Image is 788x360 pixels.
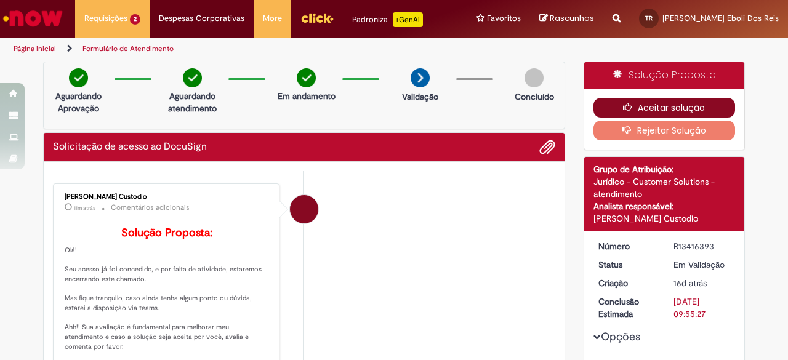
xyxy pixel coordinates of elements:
time: 29/08/2025 10:51:19 [74,204,95,212]
p: +GenAi [393,12,423,27]
a: Rascunhos [539,13,594,25]
img: check-circle-green.png [69,68,88,87]
span: 16d atrás [673,278,707,289]
button: Adicionar anexos [539,139,555,155]
img: arrow-next.png [411,68,430,87]
div: Analista responsável: [593,200,736,212]
p: Concluído [515,90,554,103]
span: Despesas Corporativas [159,12,244,25]
h2: Solicitação de acesso ao DocuSign Histórico de tíquete [53,142,207,153]
img: check-circle-green.png [183,68,202,87]
div: Igor Alexandre Custodio [290,195,318,223]
div: [PERSON_NAME] Custodio [65,193,270,201]
div: Grupo de Atribuição: [593,163,736,175]
dt: Número [589,240,665,252]
b: Solução Proposta: [121,226,212,240]
span: Favoritos [487,12,521,25]
dt: Conclusão Estimada [589,295,665,320]
small: Comentários adicionais [111,202,190,213]
span: Rascunhos [550,12,594,24]
div: [DATE] 09:55:27 [673,295,731,320]
div: Jurídico - Customer Solutions - atendimento [593,175,736,200]
div: 14/08/2025 09:20:00 [673,277,731,289]
span: More [263,12,282,25]
div: R13416393 [673,240,731,252]
span: [PERSON_NAME] Eboli Dos Reis [662,13,779,23]
img: ServiceNow [1,6,65,31]
img: img-circle-grey.png [525,68,544,87]
dt: Criação [589,277,665,289]
p: Aguardando atendimento [163,90,222,114]
a: Formulário de Atendimento [82,44,174,54]
button: Rejeitar Solução [593,121,736,140]
p: Aguardando Aprovação [49,90,108,114]
span: 11m atrás [74,204,95,212]
div: Solução Proposta [584,62,745,89]
p: Em andamento [278,90,336,102]
button: Aceitar solução [593,98,736,118]
div: Em Validação [673,258,731,271]
p: Validação [402,90,438,103]
span: TR [645,14,653,22]
div: [PERSON_NAME] Custodio [593,212,736,225]
span: 2 [130,14,140,25]
img: check-circle-green.png [297,68,316,87]
img: click_logo_yellow_360x200.png [300,9,334,27]
div: Padroniza [352,12,423,27]
dt: Status [589,258,665,271]
ul: Trilhas de página [9,38,516,60]
span: Requisições [84,12,127,25]
time: 14/08/2025 09:20:00 [673,278,707,289]
a: Página inicial [14,44,56,54]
